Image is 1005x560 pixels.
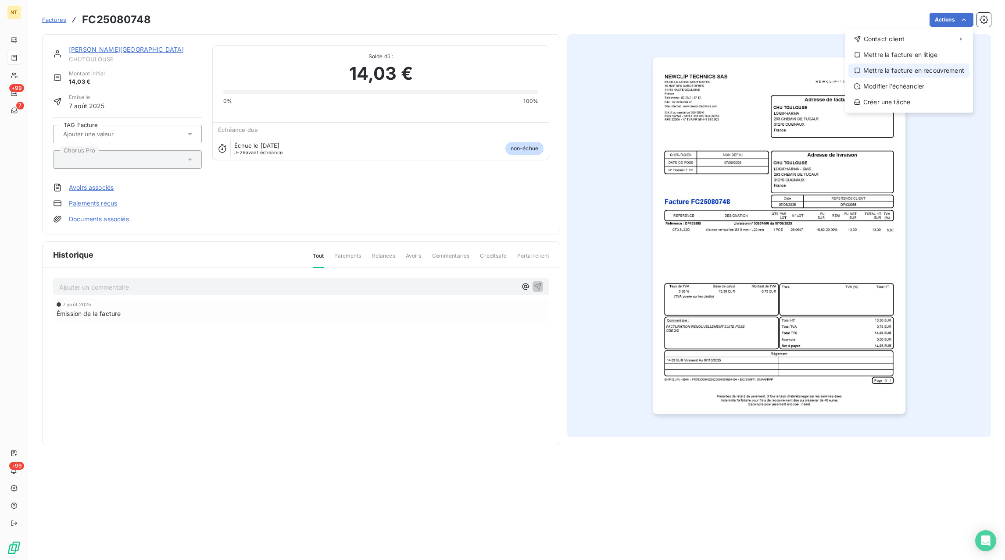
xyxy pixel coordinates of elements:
div: Actions [845,28,973,113]
div: Modifier l’échéancier [848,79,969,93]
span: Contact client [864,35,905,43]
div: Mettre la facture en recouvrement [848,64,969,78]
div: Créer une tâche [848,95,969,109]
div: Mettre la facture en litige [848,48,969,62]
